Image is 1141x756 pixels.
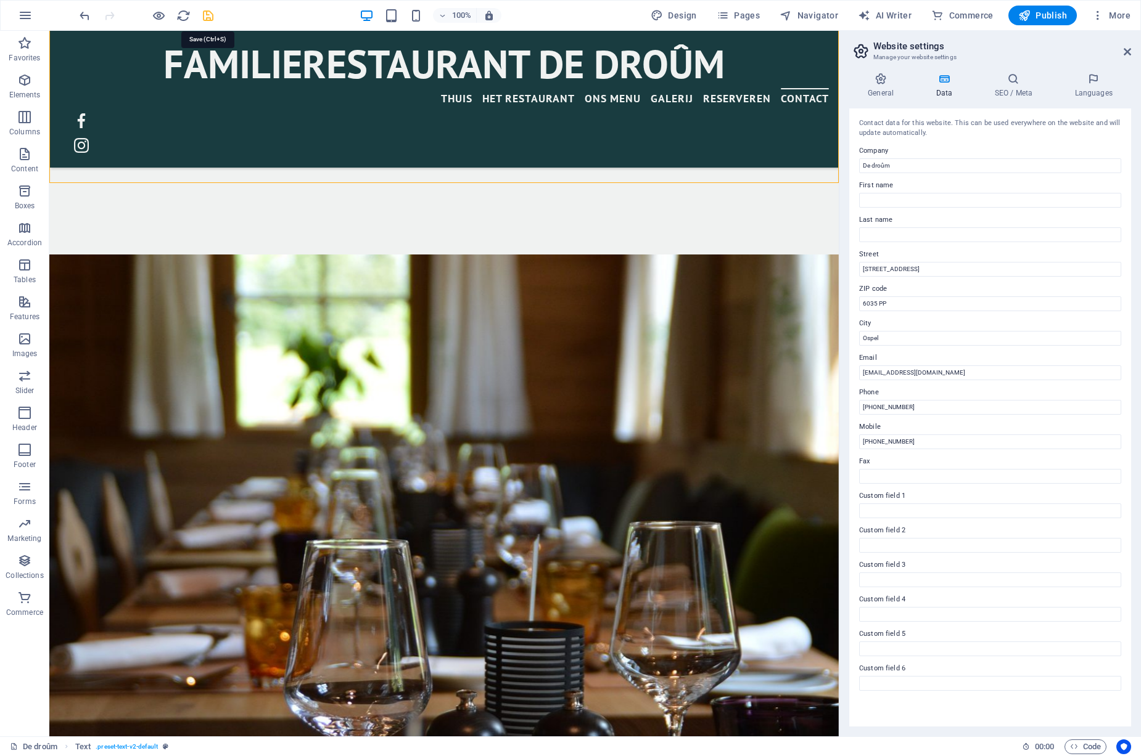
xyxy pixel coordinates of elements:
label: Street [859,247,1121,262]
p: Images [12,349,38,359]
label: Phone [859,385,1121,400]
label: Custom field 6 [859,661,1121,676]
span: Click to select. Double-click to edit [75,739,91,754]
span: Code [1070,739,1101,754]
label: Email [859,351,1121,365]
label: Fax [859,454,1121,469]
h3: Manage your website settings [873,52,1106,63]
h4: Languages [1056,73,1131,99]
button: Commerce [926,6,999,25]
span: . preset-text-v2-default [96,739,158,754]
nav: breadcrumb [75,739,169,754]
p: Marketing [7,534,41,543]
p: Footer [14,460,36,469]
button: 100% [433,8,477,23]
button: AI Writer [853,6,917,25]
p: Features [10,312,39,322]
label: Custom field 1 [859,489,1121,503]
p: Boxes [15,201,35,211]
h4: SEO / Meta [976,73,1056,99]
button: save [200,8,215,23]
span: Publish [1018,9,1067,22]
i: On resize automatically adjust zoom level to fit chosen device. [484,10,495,21]
button: Code [1065,739,1106,754]
button: Design [646,6,702,25]
button: reload [176,8,191,23]
p: Accordion [7,238,42,248]
label: Custom field 2 [859,523,1121,538]
i: Undo: Change text (Ctrl+Z) [78,9,92,23]
div: Design (Ctrl+Alt+Y) [646,6,702,25]
p: Commerce [6,608,43,617]
p: Tables [14,275,36,285]
p: Collections [6,571,43,580]
span: 00 00 [1035,739,1054,754]
a: Click to cancel selection. Double-click to open Pages [10,739,57,754]
p: Forms [14,497,36,506]
div: Contact data for this website. This can be used everywhere on the website and will update automat... [859,118,1121,139]
label: Last name [859,213,1121,227]
p: Content [11,164,38,174]
button: Pages [712,6,765,25]
p: Columns [9,127,40,137]
span: AI Writer [858,9,912,22]
label: ZIP code [859,282,1121,296]
h4: General [849,73,917,99]
button: More [1087,6,1135,25]
i: Reload page [176,9,191,23]
button: Publish [1008,6,1077,25]
p: Slider [15,386,35,396]
label: Custom field 3 [859,558,1121,572]
span: Pages [717,9,760,22]
i: This element is a customizable preset [163,743,168,750]
button: Click here to leave preview mode and continue editing [151,8,166,23]
label: Mobile [859,420,1121,434]
label: Company [859,144,1121,158]
span: Navigator [780,9,838,22]
h2: Website settings [873,41,1131,52]
button: Navigator [775,6,843,25]
span: Commerce [931,9,994,22]
button: Usercentrics [1116,739,1131,754]
h6: 100% [451,8,471,23]
label: Custom field 4 [859,592,1121,607]
button: undo [77,8,92,23]
label: First name [859,178,1121,193]
p: Elements [9,90,41,100]
span: More [1092,9,1131,22]
span: : [1044,742,1045,751]
h6: Session time [1022,739,1055,754]
p: Favorites [9,53,40,63]
span: Design [651,9,697,22]
p: Header [12,423,37,433]
label: City [859,316,1121,331]
h4: Data [917,73,976,99]
label: Custom field 5 [859,627,1121,641]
